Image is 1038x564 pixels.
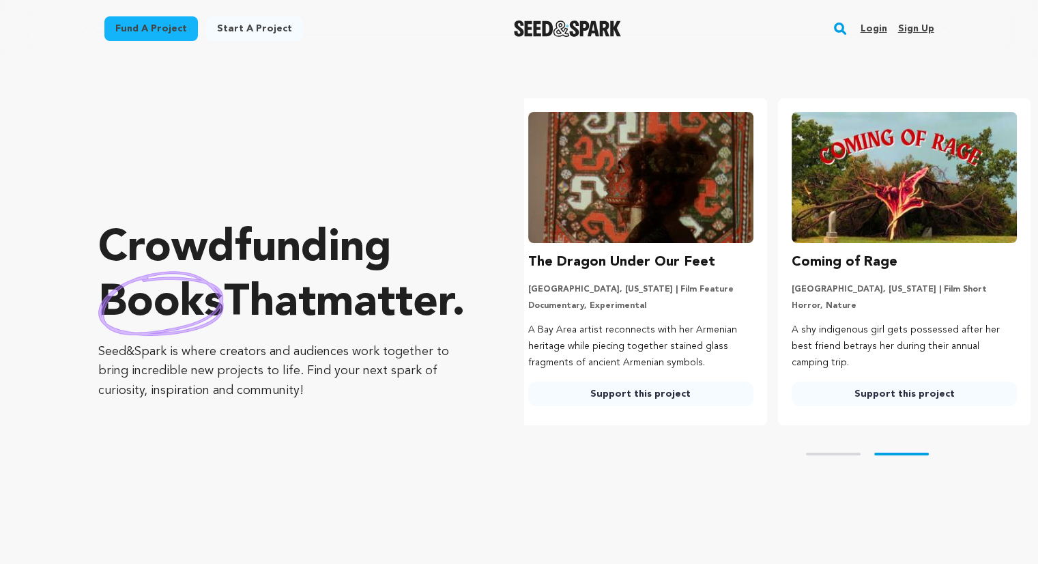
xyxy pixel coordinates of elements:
span: matter [316,282,452,326]
p: Crowdfunding that . [98,222,470,331]
p: A Bay Area artist reconnects with her Armenian heritage while piecing together stained glass frag... [528,322,753,371]
img: Seed&Spark Logo Dark Mode [514,20,621,37]
p: Horror, Nature [792,300,1017,311]
a: Seed&Spark Homepage [514,20,621,37]
p: [GEOGRAPHIC_DATA], [US_STATE] | Film Feature [528,284,753,295]
a: Support this project [528,382,753,406]
p: Documentary, Experimental [528,300,753,311]
a: Support this project [792,382,1017,406]
img: hand sketched image [98,271,224,336]
a: Fund a project [104,16,198,41]
h3: Coming of Rage [792,251,897,273]
p: Seed&Spark is where creators and audiences work together to bring incredible new projects to life... [98,342,470,401]
p: [GEOGRAPHIC_DATA], [US_STATE] | Film Short [792,284,1017,295]
a: Sign up [897,18,934,40]
h3: The Dragon Under Our Feet [528,251,715,273]
a: Login [860,18,886,40]
img: The Dragon Under Our Feet image [528,112,753,243]
p: A shy indigenous girl gets possessed after her best friend betrays her during their annual campin... [792,322,1017,371]
a: Start a project [206,16,303,41]
img: Coming of Rage image [792,112,1017,243]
